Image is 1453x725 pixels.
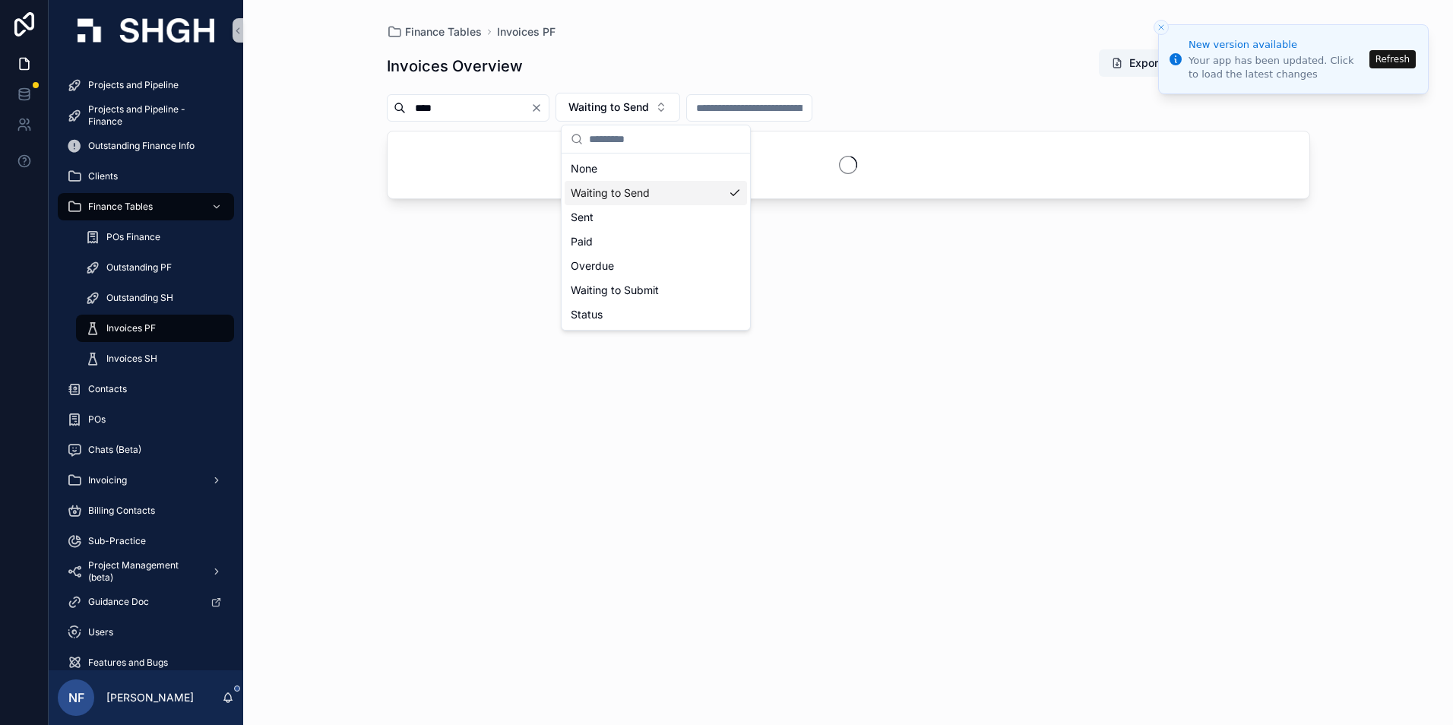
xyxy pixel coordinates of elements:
[565,181,747,205] div: Waiting to Send
[58,102,234,129] a: Projects and Pipeline - Finance
[58,163,234,190] a: Clients
[562,154,750,330] div: Suggestions
[565,157,747,181] div: None
[76,284,234,312] a: Outstanding SH
[88,505,155,517] span: Billing Contacts
[58,619,234,646] a: Users
[58,71,234,99] a: Projects and Pipeline
[88,474,127,486] span: Invoicing
[88,103,219,128] span: Projects and Pipeline - Finance
[88,626,113,638] span: Users
[556,93,680,122] button: Select Button
[387,55,523,77] h1: Invoices Overview
[387,24,482,40] a: Finance Tables
[88,413,106,426] span: POs
[88,201,153,213] span: Finance Tables
[58,527,234,555] a: Sub-Practice
[76,315,234,342] a: Invoices PF
[106,292,173,304] span: Outstanding SH
[1154,20,1169,35] button: Close toast
[565,302,747,327] div: Status
[88,596,149,608] span: Guidance Doc
[88,444,141,456] span: Chats (Beta)
[106,690,194,705] p: [PERSON_NAME]
[88,535,146,547] span: Sub-Practice
[58,558,234,585] a: Project Management (beta)
[565,205,747,230] div: Sent
[106,322,156,334] span: Invoices PF
[106,261,172,274] span: Outstanding PF
[76,345,234,372] a: Invoices SH
[565,278,747,302] div: Waiting to Submit
[88,140,195,152] span: Outstanding Finance Info
[1189,54,1365,81] div: Your app has been updated. Click to load the latest changes
[1099,49,1174,77] button: Export
[1189,37,1365,52] div: New version available
[568,100,649,115] span: Waiting to Send
[58,375,234,403] a: Contacts
[58,132,234,160] a: Outstanding Finance Info
[88,383,127,395] span: Contacts
[49,61,243,670] div: scrollable content
[88,79,179,91] span: Projects and Pipeline
[58,406,234,433] a: POs
[88,559,199,584] span: Project Management (beta)
[88,170,118,182] span: Clients
[106,231,160,243] span: POs Finance
[405,24,482,40] span: Finance Tables
[58,436,234,464] a: Chats (Beta)
[565,230,747,254] div: Paid
[565,254,747,278] div: Overdue
[76,254,234,281] a: Outstanding PF
[78,18,214,43] img: App logo
[76,223,234,251] a: POs Finance
[58,193,234,220] a: Finance Tables
[106,353,157,365] span: Invoices SH
[58,649,234,676] a: Features and Bugs
[497,24,556,40] a: Invoices PF
[58,588,234,616] a: Guidance Doc
[58,467,234,494] a: Invoicing
[530,102,549,114] button: Clear
[88,657,168,669] span: Features and Bugs
[1369,50,1416,68] button: Refresh
[58,497,234,524] a: Billing Contacts
[68,689,84,707] span: NF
